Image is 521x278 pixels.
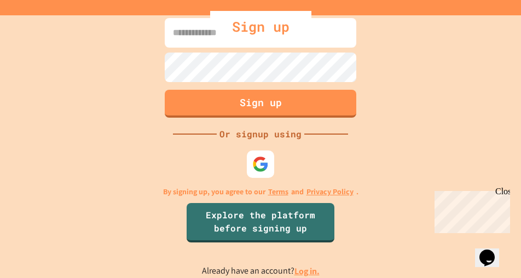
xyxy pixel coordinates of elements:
div: Sign up [210,11,311,43]
div: Or signup using [217,128,304,141]
p: By signing up, you agree to our and . [163,186,358,198]
a: Log in. [294,265,320,277]
p: Already have an account? [202,264,320,278]
div: Chat with us now!Close [4,4,76,69]
iframe: chat widget [430,187,510,233]
img: google-icon.svg [252,156,269,172]
a: Explore the platform before signing up [187,203,334,242]
iframe: chat widget [475,234,510,267]
a: Privacy Policy [306,186,354,198]
a: Terms [268,186,288,198]
button: Sign up [165,90,356,118]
